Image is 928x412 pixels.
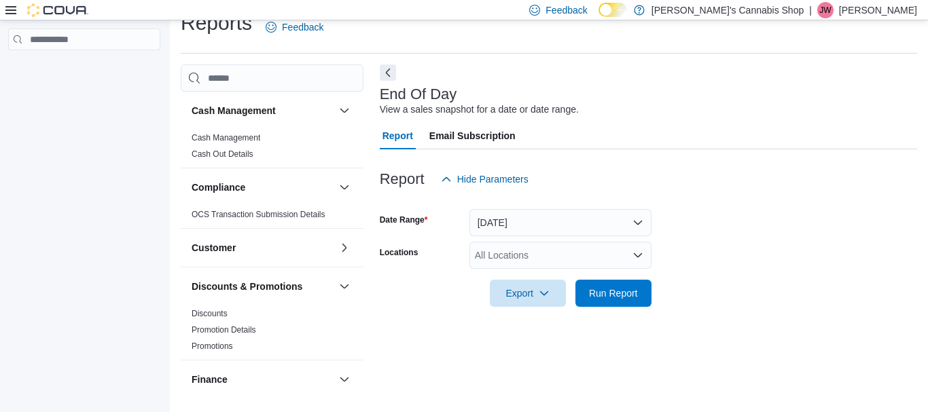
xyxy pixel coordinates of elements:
button: Hide Parameters [435,166,534,193]
button: Cash Management [192,104,334,117]
h3: Report [380,171,425,187]
a: OCS Transaction Submission Details [192,210,325,219]
img: Cova [27,3,88,17]
a: Discounts [192,309,228,318]
div: Discounts & Promotions [181,305,363,360]
span: Run Report [589,286,638,300]
h1: Reports [181,10,252,37]
button: Discounts & Promotions [336,278,353,295]
button: Export [490,280,566,307]
button: Cash Management [336,102,353,119]
div: Jeff Weaver [817,2,834,18]
button: Customer [336,240,353,256]
span: Cash Out Details [192,149,253,160]
a: Cash Out Details [192,149,253,159]
span: Promotions [192,341,233,352]
div: Cash Management [181,130,363,168]
span: Export [498,280,558,307]
p: [PERSON_NAME] [839,2,917,18]
h3: Finance [192,373,228,386]
span: Feedback [282,20,323,34]
span: Hide Parameters [457,172,529,186]
div: View a sales snapshot for a date or date range. [380,102,579,117]
button: Run Report [575,280,652,307]
span: Promotion Details [192,324,256,335]
button: Open list of options [632,250,643,261]
span: OCS Transaction Submission Details [192,209,325,220]
label: Locations [380,247,418,258]
a: Feedback [260,14,329,41]
button: Discounts & Promotions [192,280,334,293]
h3: Compliance [192,181,245,194]
label: Date Range [380,214,428,225]
button: Next [380,64,396,81]
input: Dark Mode [599,3,627,17]
a: Promotions [192,341,233,351]
button: Compliance [192,181,334,194]
button: Customer [192,241,334,255]
span: Report [382,122,413,149]
span: Feedback [546,3,587,17]
a: Promotion Details [192,325,256,335]
span: Email Subscription [429,122,516,149]
p: [PERSON_NAME]'s Cannabis Shop [652,2,804,18]
nav: Complex example [8,53,160,86]
div: Compliance [181,206,363,228]
span: JW [819,2,831,18]
p: | [809,2,812,18]
h3: Discounts & Promotions [192,280,302,293]
button: [DATE] [469,209,652,236]
h3: End Of Day [380,86,457,102]
button: Finance [336,371,353,388]
h3: Cash Management [192,104,276,117]
button: Finance [192,373,334,386]
button: Compliance [336,179,353,195]
a: Cash Management [192,133,260,143]
h3: Customer [192,241,236,255]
